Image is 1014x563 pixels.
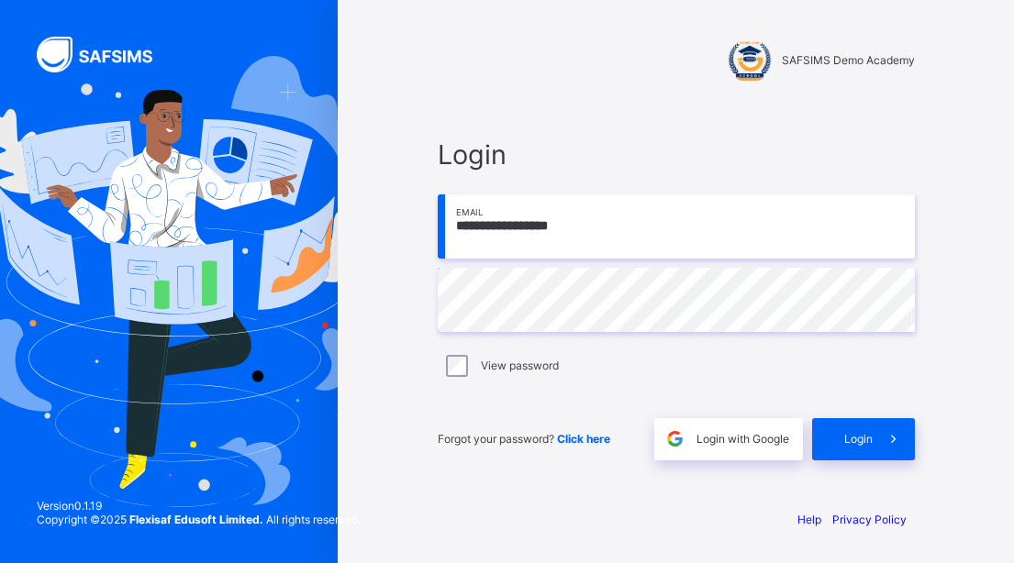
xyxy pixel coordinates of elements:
span: Login [438,138,915,171]
span: SAFSIMS Demo Academy [782,53,915,67]
strong: Flexisaf Edusoft Limited. [129,513,263,526]
span: Login with Google [696,432,789,446]
span: Copyright © 2025 All rights reserved. [37,513,361,526]
a: Privacy Policy [832,513,907,526]
span: Login [844,432,873,446]
span: Forgot your password? [438,432,610,446]
img: SAFSIMS Logo [37,37,174,72]
img: google.396cfc9801f0270233282035f929180a.svg [664,428,685,449]
span: Version 0.1.19 [37,499,361,513]
label: View password [481,359,559,372]
a: Click here [557,432,610,446]
a: Help [797,513,821,526]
